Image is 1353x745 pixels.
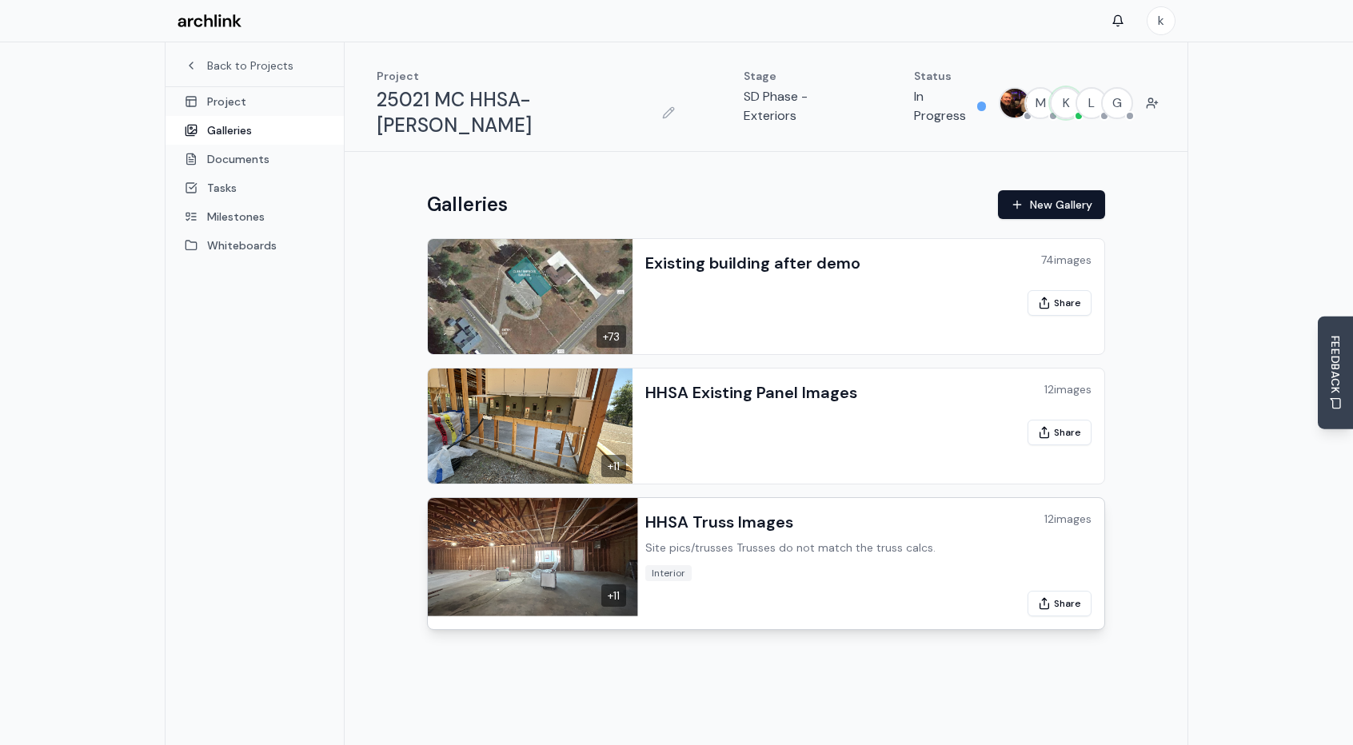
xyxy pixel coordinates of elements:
h3: Existing building after demo [645,252,860,274]
a: Whiteboards [166,231,344,260]
p: SD Phase - Exteriors [744,87,850,125]
div: + 11 [601,455,626,477]
h1: 25021 MC HHSA-[PERSON_NAME] [377,87,651,138]
a: Project [166,87,344,116]
h3: HHSA Existing Panel Images [645,381,857,404]
div: 12 images [1044,511,1092,527]
div: + 11 [601,584,626,607]
img: Archlink [178,14,241,28]
span: M [1026,89,1055,118]
button: G [1101,87,1133,119]
span: L [1077,89,1106,118]
button: K [1050,87,1082,119]
span: G [1103,89,1131,118]
button: L [1076,87,1108,119]
button: New Gallery [998,190,1105,219]
span: Interior [645,565,692,581]
a: Galleries [166,116,344,145]
div: 74 images [1041,252,1092,268]
a: Milestones [166,202,344,231]
a: Tasks [166,173,344,202]
span: K [1052,89,1080,118]
h3: HHSA Truss Images [645,511,793,533]
span: k [1147,7,1175,34]
div: 12 images [1044,381,1092,397]
img: MARC JONES [1000,89,1029,118]
button: Share [1028,290,1092,316]
a: HHSA Truss Images+11HHSA Truss ImagesSite pics/trusses Trusses do not match the truss calcs.12ima... [427,497,1105,630]
p: In Progress [914,87,971,125]
p: Project [377,68,680,84]
a: Back to Projects [185,58,325,74]
div: + 73 [597,325,626,348]
button: Share [1028,420,1092,445]
span: FEEDBACK [1327,336,1343,394]
a: Existing building after demo+73Existing building after demo74imagesShare [427,238,1105,355]
img: Existing building after demo [428,239,633,354]
button: MARC JONES [999,87,1031,119]
button: Send Feedback [1318,317,1353,429]
button: M [1024,87,1056,119]
button: Share [1028,591,1092,616]
a: HHSA Existing Panel Images+11HHSA Existing Panel Images12imagesShare [427,368,1105,484]
img: HHSA Existing Panel Images [428,369,633,484]
p: Stage [744,68,850,84]
p: Status [914,68,986,84]
h1: Galleries [427,192,508,217]
p: Site pics/trusses Trusses do not match the truss calcs. [645,540,936,556]
img: HHSA Truss Images [423,495,638,616]
a: Documents [166,145,344,173]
